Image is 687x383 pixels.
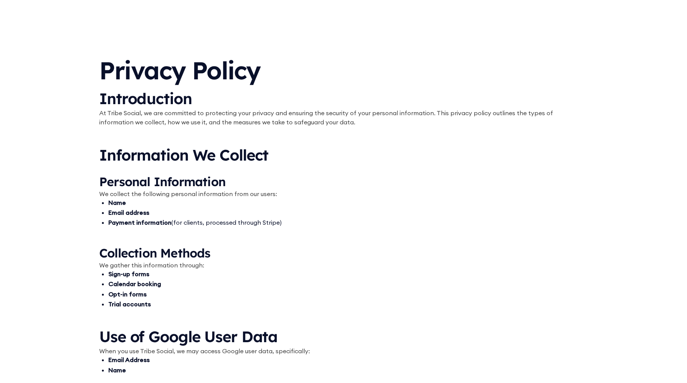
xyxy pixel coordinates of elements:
p: ‍ [99,236,588,245]
strong: Opt-in forms [108,290,147,298]
h1: Privacy Policy [99,49,588,89]
h4: Personal Information [99,174,588,189]
p: We gather this information through: [99,261,588,270]
h4: Collection Methods [99,245,588,261]
p: ‍ [99,165,588,174]
p: ‍ [99,136,588,145]
strong: Payment information [108,219,171,226]
strong: Calendar booking [108,280,161,288]
h3: Information We Collect [99,145,588,165]
strong: Sign-up forms [108,270,149,278]
h3: Use of Google User Data [99,327,588,346]
strong: Email address [108,209,149,216]
p: At Tribe Social, we are committed to protecting your privacy and ensuring the security of your pe... [99,108,588,127]
p: ‍ [99,308,588,317]
p: ‍ [99,317,588,327]
h3: Introduction [99,89,588,108]
p: We collect the following personal information from our users: [99,189,588,198]
strong: Name [108,199,126,206]
p: ‍ [99,227,588,236]
strong: Name [108,366,126,374]
strong: Trial accounts [108,300,151,308]
p: When you use Tribe Social, we may access Google user data, specifically: [99,346,588,356]
strong: Email Address [108,356,150,364]
li: (for clients, processed through Stripe) [108,218,588,227]
p: ‍ [99,127,588,136]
